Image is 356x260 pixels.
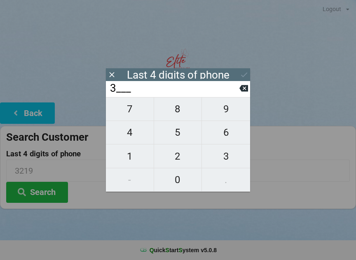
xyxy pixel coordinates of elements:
span: 8 [154,100,202,118]
span: 2 [154,148,202,165]
span: 3 [202,148,250,165]
span: 7 [106,100,154,118]
span: 4 [106,124,154,141]
button: 0 [154,168,202,192]
button: 1 [106,144,154,168]
div: Last 4 digits of phone [127,71,230,79]
button: 2 [154,144,202,168]
button: 4 [106,121,154,144]
span: 6 [202,124,250,141]
button: 9 [202,97,250,121]
button: 3 [202,144,250,168]
button: 7 [106,97,154,121]
span: 9 [202,100,250,118]
span: 1 [106,148,154,165]
button: 8 [154,97,202,121]
button: 5 [154,121,202,144]
span: 0 [154,171,202,188]
span: 5 [154,124,202,141]
button: 6 [202,121,250,144]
